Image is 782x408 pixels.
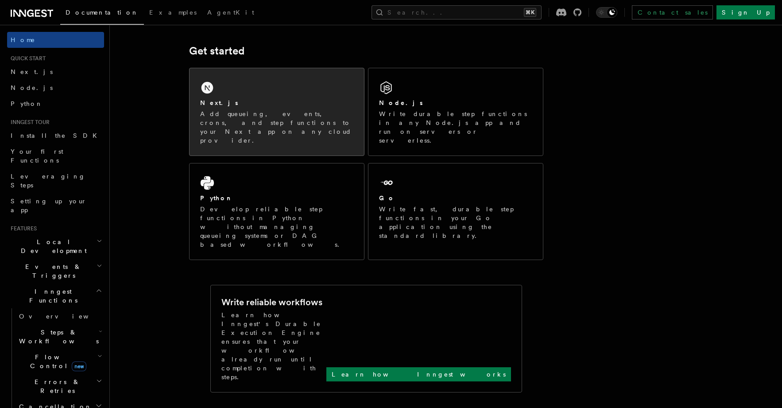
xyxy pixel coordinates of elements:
[189,45,244,57] a: Get started
[379,205,532,240] p: Write fast, durable step functions in your Go application using the standard library.
[332,370,506,379] p: Learn how Inngest works
[7,284,104,308] button: Inngest Functions
[326,367,511,381] a: Learn how Inngest works
[15,349,104,374] button: Flow Controlnew
[11,68,53,75] span: Next.js
[524,8,536,17] kbd: ⌘K
[11,100,43,107] span: Python
[207,9,254,16] span: AgentKit
[19,313,110,320] span: Overview
[379,194,395,202] h2: Go
[7,32,104,48] a: Home
[716,5,775,19] a: Sign Up
[632,5,713,19] a: Contact sales
[66,9,139,16] span: Documentation
[200,109,353,145] p: Add queueing, events, crons, and step functions to your Next app on any cloud provider.
[200,98,238,107] h2: Next.js
[15,377,96,395] span: Errors & Retries
[372,5,542,19] button: Search...⌘K
[7,80,104,96] a: Node.js
[15,308,104,324] a: Overview
[200,205,353,249] p: Develop reliable step functions in Python without managing queueing systems or DAG based workflows.
[379,109,532,145] p: Write durable step functions in any Node.js app and run on servers or serverless.
[189,163,364,260] a: PythonDevelop reliable step functions in Python without managing queueing systems or DAG based wo...
[60,3,144,25] a: Documentation
[7,287,96,305] span: Inngest Functions
[7,193,104,218] a: Setting up your app
[368,68,543,156] a: Node.jsWrite durable step functions in any Node.js app and run on servers or serverless.
[11,132,102,139] span: Install the SDK
[144,3,202,24] a: Examples
[202,3,259,24] a: AgentKit
[7,64,104,80] a: Next.js
[7,96,104,112] a: Python
[15,353,97,370] span: Flow Control
[11,84,53,91] span: Node.js
[7,237,97,255] span: Local Development
[72,361,86,371] span: new
[596,7,617,18] button: Toggle dark mode
[200,194,233,202] h2: Python
[11,35,35,44] span: Home
[15,324,104,349] button: Steps & Workflows
[7,168,104,193] a: Leveraging Steps
[7,234,104,259] button: Local Development
[11,148,63,164] span: Your first Functions
[15,374,104,399] button: Errors & Retries
[7,55,46,62] span: Quick start
[7,259,104,284] button: Events & Triggers
[368,163,543,260] a: GoWrite fast, durable step functions in your Go application using the standard library.
[11,173,85,189] span: Leveraging Steps
[7,119,50,126] span: Inngest tour
[379,98,423,107] h2: Node.js
[7,225,37,232] span: Features
[7,144,104,168] a: Your first Functions
[189,68,364,156] a: Next.jsAdd queueing, events, crons, and step functions to your Next app on any cloud provider.
[15,328,99,346] span: Steps & Workflows
[221,311,326,381] p: Learn how Inngest's Durable Execution Engine ensures that your workflow already run until complet...
[221,296,322,308] h2: Write reliable workflows
[7,262,97,280] span: Events & Triggers
[149,9,197,16] span: Examples
[11,198,87,214] span: Setting up your app
[7,128,104,144] a: Install the SDK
